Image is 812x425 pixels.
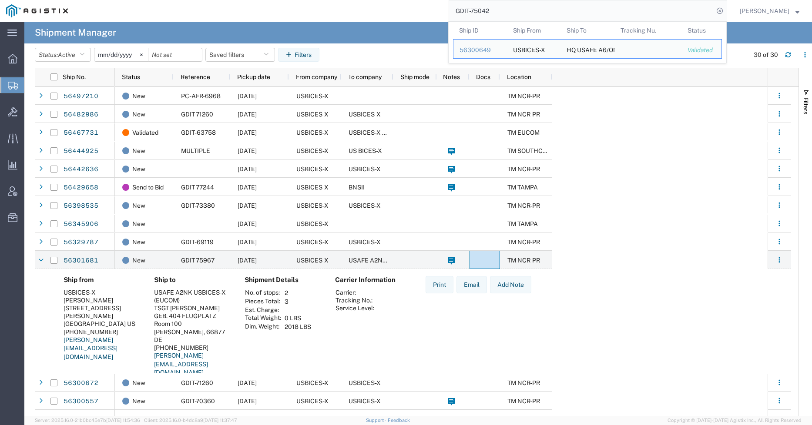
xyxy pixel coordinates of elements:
span: 08/14/2025 [238,93,257,100]
span: USBICES-X [296,257,329,264]
span: TM NCR-PR [507,239,540,246]
a: Feedback [388,418,410,423]
span: New [132,374,145,392]
h4: Ship to [154,276,231,284]
span: US BICES-X [349,147,382,154]
span: Status [122,73,140,80]
button: [PERSON_NAME] [739,6,800,16]
div: USBICES-X [513,40,545,58]
span: Reference [181,73,210,80]
div: [PERSON_NAME] [64,296,140,304]
span: From company [296,73,337,80]
div: TSGT [PERSON_NAME] [154,304,231,312]
span: USBICES-X [349,166,381,173]
h4: Shipment Details [245,276,321,284]
span: Client: 2025.16.0-b4dc8a9 [144,418,237,423]
span: 07/31/2025 [238,379,257,386]
span: New [132,142,145,160]
span: TM SOUTHCOM [507,147,552,154]
span: 08/08/2025 [238,166,257,173]
div: [STREET_ADDRESS][PERSON_NAME] [64,304,140,320]
span: USBICES-X [296,129,329,136]
button: Add Note [490,276,531,293]
button: Filters [278,48,319,62]
span: PC-AFR-6968 [181,93,221,100]
span: USBICES-X [296,379,329,386]
div: [PHONE_NUMBER] [154,344,231,352]
span: BNSII [349,184,365,191]
span: TM NCR-PR [507,379,540,386]
div: 30 of 30 [754,50,778,60]
span: USBICES-X [296,111,329,118]
span: USBICES-X [296,184,329,191]
div: [PHONE_NUMBER] [64,328,140,336]
th: Ship From [507,22,561,39]
a: 56442636 [63,163,99,176]
div: Room 100 [154,320,231,328]
span: TM TAMPA [507,220,538,227]
span: TM NCR-PR [507,111,540,118]
span: GDIT-69119 [181,239,214,246]
span: USBICES-X [296,220,329,227]
h4: Shipment Manager [35,22,116,43]
a: [PERSON_NAME][EMAIL_ADDRESS][DOMAIN_NAME] [64,336,117,360]
span: GDIT-73380 [181,202,215,209]
span: GDIT-77244 [181,184,214,191]
div: Validated [688,46,715,55]
span: Server: 2025.16.0-21b0bc45e7b [35,418,140,423]
div: [GEOGRAPHIC_DATA] US [64,320,140,328]
span: Andrew Wacyra [740,6,789,16]
div: GEB. 404 FLUGPLATZ [154,312,231,320]
span: USBICES-X [296,398,329,405]
a: 56345906 [63,217,99,231]
a: 56444925 [63,144,99,158]
input: Not set [148,48,202,61]
a: [PERSON_NAME][EMAIL_ADDRESS][DOMAIN_NAME] [154,352,208,376]
span: USBICES-X [349,379,381,386]
span: [DATE] 11:54:36 [106,418,140,423]
span: GDIT-75967 [181,257,215,264]
a: 56482986 [63,108,99,122]
span: New [132,215,145,233]
a: 56300557 [63,395,99,408]
td: 3 [282,297,314,306]
span: 07/30/2025 [238,220,257,227]
span: 08/14/2025 [238,257,257,264]
span: TM NCR-PR [507,93,540,100]
a: Support [366,418,388,423]
th: Tracking No.: [335,296,375,304]
span: Copyright © [DATE]-[DATE] Agistix Inc., All Rights Reserved [668,417,802,424]
th: No. of stops: [245,289,282,297]
span: USBICES-X [296,166,329,173]
td: 2 [282,289,314,297]
span: Location [507,73,531,80]
span: 08/15/2025 [238,129,257,136]
th: Service Level: [335,304,375,312]
span: GDIT-71260 [181,379,213,386]
span: 08/05/2025 [238,202,257,209]
span: Ship No. [63,73,86,80]
span: GDIT-71260 [181,111,213,118]
span: Filters [802,97,809,114]
th: Carrier: [335,289,375,296]
a: 56301681 [63,254,99,268]
span: TM NCR-PR [507,166,540,173]
img: logo [6,4,68,17]
span: TM TAMPA [507,184,538,191]
span: Validated [132,123,158,142]
th: Ship To [560,22,614,39]
span: USBICES-X [349,239,381,246]
table: Search Results [453,22,726,63]
span: Pickup date [237,73,270,80]
div: USAFE A2NK USBICES-X (EUCOM) [154,289,231,304]
span: New [132,160,145,178]
span: USBICES-X [349,202,381,209]
h4: Ship from [64,276,140,284]
h4: Carrier Information [335,276,405,284]
div: HQ USAFE A6/ON [567,40,608,58]
th: Total Weight: [245,314,282,322]
span: USBICES-X [349,111,381,118]
button: Status:Active [35,48,91,62]
th: Pieces Total: [245,297,282,306]
span: USBICES-X [296,147,329,154]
